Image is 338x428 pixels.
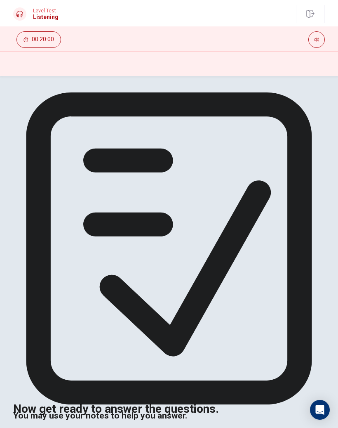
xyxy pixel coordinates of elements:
[13,406,325,412] h1: Now get ready to answer the questions.
[32,36,54,43] span: 00:20:00
[310,400,330,420] div: Open Intercom Messenger
[33,8,59,14] span: Level Test
[16,31,61,48] button: 00:20:00
[33,14,59,20] h1: Listening
[13,412,325,419] h2: You may use your notes to help you answer.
